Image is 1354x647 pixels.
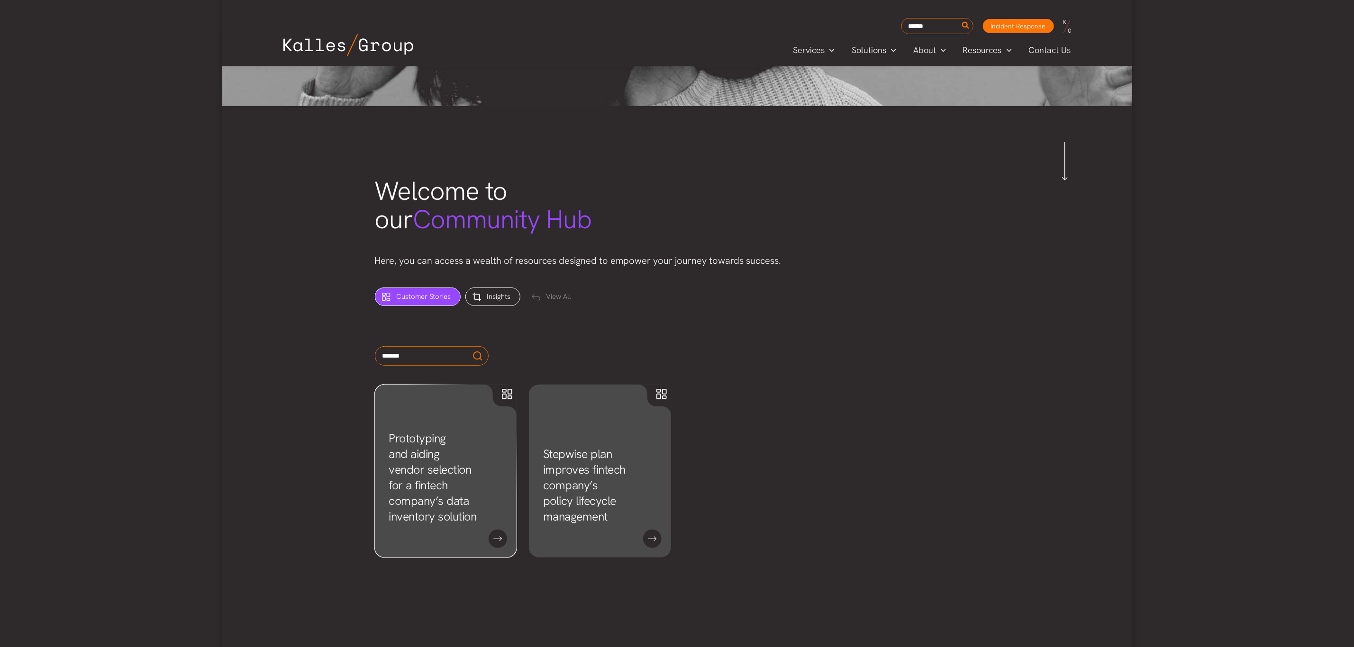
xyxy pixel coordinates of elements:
span: About [913,43,936,57]
nav: Primary Site Navigation [784,42,1080,58]
span: Welcome to our [375,174,592,236]
span: Resources [963,43,1002,57]
span: Menu Toggle [886,43,896,57]
span: Solutions [852,43,886,57]
span: Customer Stories [397,292,451,301]
span: Services [793,43,825,57]
a: ResourcesMenu Toggle [954,43,1020,57]
a: ServicesMenu Toggle [784,43,843,57]
span: Contact Us [1029,43,1071,57]
span: Insights [487,292,511,301]
span: Menu Toggle [825,43,835,57]
img: Kalles Group [283,34,413,56]
a: Incident Response [983,19,1054,33]
span: Community Hub [413,202,592,236]
p: Here, you can access a wealth of resources designed to empower your journey towards success. [375,253,980,269]
button: Search [960,18,972,34]
a: AboutMenu Toggle [905,43,954,57]
a: SolutionsMenu Toggle [843,43,905,57]
a: Contact Us [1020,43,1081,57]
span: Menu Toggle [936,43,946,57]
a: Prototyping and aiding vendor selection for a fintech company’s data inventory solution [389,431,477,524]
a: Stepwise plan improves fintech company’s policy lifecycle management [543,446,626,524]
div: View All [525,288,581,306]
span: Menu Toggle [1002,43,1012,57]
